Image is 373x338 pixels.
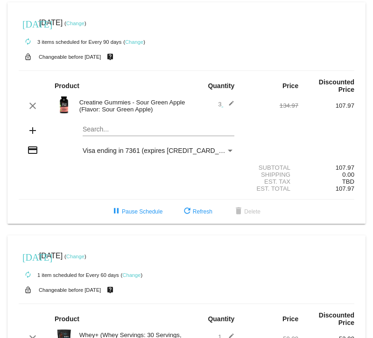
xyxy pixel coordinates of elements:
strong: Discounted Price [319,311,354,326]
div: Shipping [242,171,298,178]
small: Changeable before [DATE] [39,287,101,293]
small: 3 items scheduled for Every 90 days [19,39,121,45]
small: ( ) [64,254,86,259]
small: Changeable before [DATE] [39,54,101,60]
a: Change [66,254,84,259]
mat-icon: [DATE] [22,251,34,262]
mat-icon: autorenew [22,36,34,48]
strong: Quantity [208,82,234,90]
div: Est. Tax [242,178,298,185]
input: Search... [83,126,234,133]
mat-select: Payment Method [83,147,234,154]
span: 0.00 [342,171,354,178]
small: ( ) [123,39,145,45]
mat-icon: live_help [105,51,116,63]
div: 107.97 [298,164,354,171]
div: Subtotal [242,164,298,171]
div: 134.97 [242,102,298,109]
strong: Price [282,315,298,323]
mat-icon: lock_open [22,284,34,296]
mat-icon: delete [233,206,244,217]
mat-icon: clear [27,100,38,111]
button: Refresh [174,203,220,220]
a: Change [66,21,84,26]
span: Pause Schedule [111,208,162,215]
button: Delete [225,203,268,220]
mat-icon: autorenew [22,269,34,281]
small: ( ) [121,272,143,278]
strong: Price [282,82,298,90]
mat-icon: refresh [182,206,193,217]
div: 107.97 [298,102,354,109]
mat-icon: add [27,125,38,136]
span: 3 [218,101,234,108]
button: Pause Schedule [103,203,170,220]
mat-icon: edit [223,100,234,111]
small: ( ) [64,21,86,26]
strong: Product [55,82,79,90]
div: Creatine Gummies - Sour Green Apple (Flavor: Sour Green Apple) [75,99,187,113]
mat-icon: live_help [105,284,116,296]
mat-icon: [DATE] [22,18,34,29]
small: 1 item scheduled for Every 60 days [19,272,119,278]
img: Image-1-Creatine-Gummies-Sour-Green-Apple-1000x1000-1.png [55,96,73,114]
strong: Product [55,315,79,323]
a: Change [122,272,141,278]
a: Change [125,39,143,45]
mat-icon: pause [111,206,122,217]
strong: Quantity [208,315,234,323]
mat-icon: credit_card [27,145,38,156]
div: Est. Total [242,185,298,192]
span: Delete [233,208,260,215]
span: TBD [342,178,354,185]
span: Visa ending in 7361 (expires [CREDIT_CARD_DATA]) [83,147,239,154]
mat-icon: lock_open [22,51,34,63]
strong: Discounted Price [319,78,354,93]
span: 107.97 [336,185,354,192]
span: Refresh [182,208,212,215]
